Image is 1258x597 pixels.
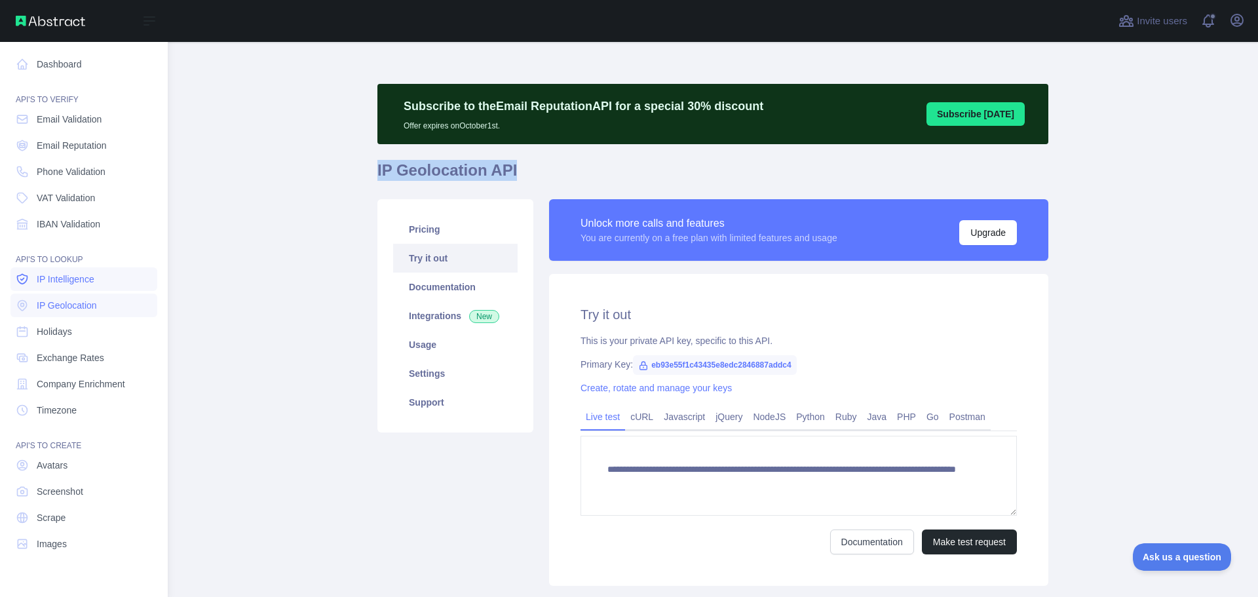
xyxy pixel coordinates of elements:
h2: Try it out [581,305,1017,324]
a: Documentation [830,530,914,554]
a: Phone Validation [10,160,157,183]
a: Avatars [10,453,157,477]
a: Screenshot [10,480,157,503]
span: Email Reputation [37,139,107,152]
a: Try it out [393,244,518,273]
p: Subscribe to the Email Reputation API for a special 30 % discount [404,97,763,115]
span: Phone Validation [37,165,105,178]
span: Holidays [37,325,72,338]
div: API'S TO LOOKUP [10,239,157,265]
div: API'S TO VERIFY [10,79,157,105]
a: Settings [393,359,518,388]
span: Company Enrichment [37,377,125,391]
span: Exchange Rates [37,351,104,364]
span: Timezone [37,404,77,417]
button: Make test request [922,530,1017,554]
a: Email Reputation [10,134,157,157]
span: Avatars [37,459,67,472]
a: VAT Validation [10,186,157,210]
a: Java [862,406,892,427]
a: NodeJS [748,406,791,427]
a: Dashboard [10,52,157,76]
a: Ruby [830,406,862,427]
a: Javascript [658,406,710,427]
span: VAT Validation [37,191,95,204]
a: Documentation [393,273,518,301]
span: Scrape [37,511,66,524]
a: cURL [625,406,658,427]
button: Upgrade [959,220,1017,245]
a: Holidays [10,320,157,343]
span: Images [37,537,67,550]
span: eb93e55f1c43435e8edc2846887addc4 [633,355,797,375]
a: Images [10,532,157,556]
p: Offer expires on October 1st. [404,115,763,131]
button: Subscribe [DATE] [926,102,1025,126]
span: Screenshot [37,485,83,498]
span: New [469,310,499,323]
a: Scrape [10,506,157,530]
span: IP Geolocation [37,299,97,312]
a: Exchange Rates [10,346,157,370]
span: IP Intelligence [37,273,94,286]
a: Company Enrichment [10,372,157,396]
a: Go [921,406,944,427]
iframe: Toggle Customer Support [1133,543,1232,571]
a: Live test [581,406,625,427]
span: IBAN Validation [37,218,100,231]
a: IBAN Validation [10,212,157,236]
div: API'S TO CREATE [10,425,157,451]
a: Python [791,406,830,427]
a: jQuery [710,406,748,427]
a: Postman [944,406,991,427]
span: Invite users [1137,14,1187,29]
a: Email Validation [10,107,157,131]
a: Create, rotate and manage your keys [581,383,732,393]
img: Abstract API [16,16,85,26]
a: Support [393,388,518,417]
h1: IP Geolocation API [377,160,1048,191]
button: Invite users [1116,10,1190,31]
div: Unlock more calls and features [581,216,837,231]
a: Timezone [10,398,157,422]
a: Integrations New [393,301,518,330]
a: PHP [892,406,921,427]
a: IP Intelligence [10,267,157,291]
a: Usage [393,330,518,359]
span: Email Validation [37,113,102,126]
a: Pricing [393,215,518,244]
div: You are currently on a free plan with limited features and usage [581,231,837,244]
div: This is your private API key, specific to this API. [581,334,1017,347]
a: IP Geolocation [10,294,157,317]
div: Primary Key: [581,358,1017,371]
